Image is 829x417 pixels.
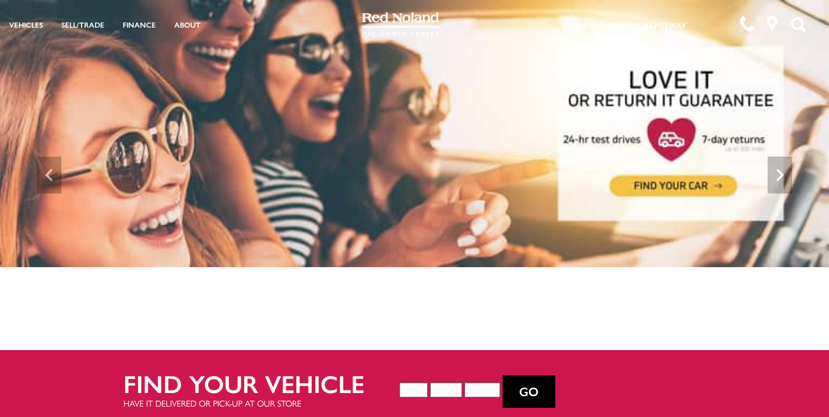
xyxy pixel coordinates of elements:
[362,17,439,29] a: Red Noland Pre-Owned
[399,383,428,397] select: Vehicle Year
[503,375,555,408] button: Go
[786,1,811,49] button: Open the search field
[362,12,439,37] img: Red Noland Pre-Owned
[574,20,686,31] a: The Red [PERSON_NAME] Way
[430,383,462,397] select: Vehicle Make
[123,397,399,409] p: Have it delivered or pick-up at our store
[465,383,500,397] select: Vehicle Model
[123,370,399,397] h2: Find your vehicle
